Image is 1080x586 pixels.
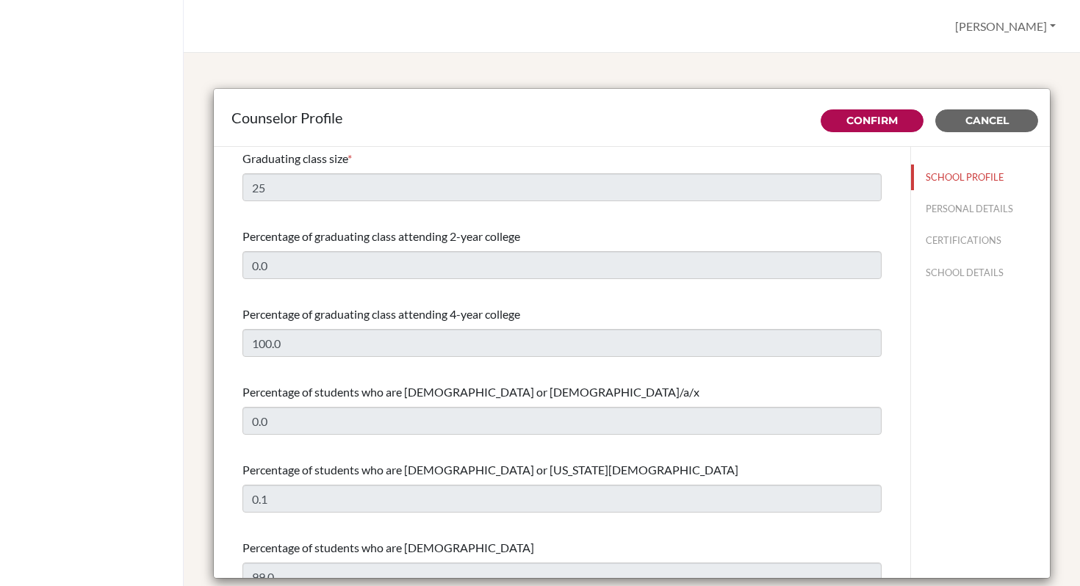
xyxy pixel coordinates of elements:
[242,463,738,477] span: Percentage of students who are [DEMOGRAPHIC_DATA] or [US_STATE][DEMOGRAPHIC_DATA]
[911,260,1050,286] button: SCHOOL DETAILS
[242,307,520,321] span: Percentage of graduating class attending 4-year college
[242,385,699,399] span: Percentage of students who are [DEMOGRAPHIC_DATA] or [DEMOGRAPHIC_DATA]/a/x
[242,229,520,243] span: Percentage of graduating class attending 2-year college
[231,106,1032,129] div: Counselor Profile
[242,151,348,165] span: Graduating class size
[911,196,1050,222] button: PERSONAL DETAILS
[911,228,1050,253] button: CERTIFICATIONS
[242,540,534,554] span: Percentage of students who are [DEMOGRAPHIC_DATA]
[948,12,1062,40] button: [PERSON_NAME]
[911,164,1050,190] button: SCHOOL PROFILE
